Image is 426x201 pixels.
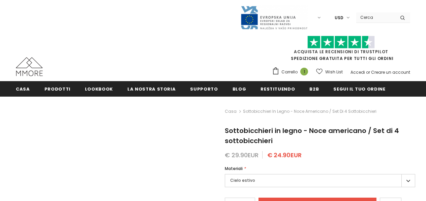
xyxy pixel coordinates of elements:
[225,126,399,145] span: Sottobicchieri in legno - Noce americano / Set di 4 sottobicchieri
[281,69,298,75] span: Carrello
[127,86,176,92] span: La nostra storia
[325,69,343,75] span: Wish List
[225,107,237,115] a: Casa
[240,14,308,20] a: Javni Razpis
[243,107,376,115] span: Sottobicchieri in legno - Noce americano / Set di 4 sottobicchieri
[85,86,113,92] span: Lookbook
[272,67,311,77] a: Carrello 1
[16,81,30,96] a: Casa
[333,81,385,96] a: Segui il tuo ordine
[356,12,395,22] input: Search Site
[44,81,70,96] a: Prodotti
[240,5,308,30] img: Javni Razpis
[309,86,319,92] span: B2B
[190,86,218,92] span: supporto
[309,81,319,96] a: B2B
[127,81,176,96] a: La nostra storia
[261,86,295,92] span: Restituendo
[225,174,415,187] label: Cielo estivo
[44,86,70,92] span: Prodotti
[261,81,295,96] a: Restituendo
[335,14,343,21] span: USD
[16,86,30,92] span: Casa
[225,166,243,171] span: Materiali
[85,81,113,96] a: Lookbook
[233,81,246,96] a: Blog
[351,69,365,75] a: Accedi
[233,86,246,92] span: Blog
[333,86,385,92] span: Segui il tuo ordine
[300,68,308,75] span: 1
[267,151,302,159] span: € 24.90EUR
[272,39,410,61] span: SPEDIZIONE GRATUITA PER TUTTI GLI ORDINI
[371,69,410,75] a: Creare un account
[366,69,370,75] span: or
[316,66,343,78] a: Wish List
[190,81,218,96] a: supporto
[307,36,375,49] img: Fidati di Pilot Stars
[294,49,388,55] a: Acquista le recensioni di TrustPilot
[225,151,258,159] span: € 29.90EUR
[16,57,43,76] img: Casi MMORE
